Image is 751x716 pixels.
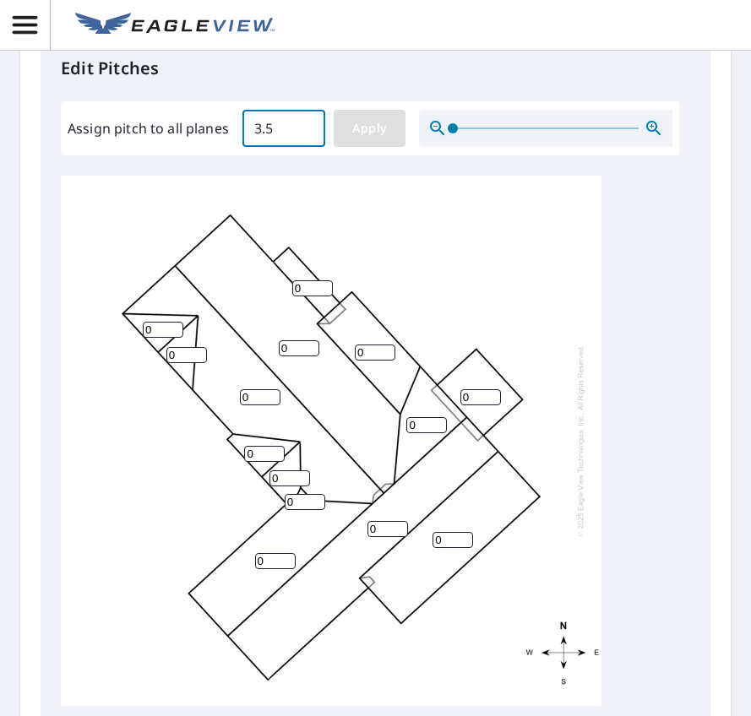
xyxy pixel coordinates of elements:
span: Apply [347,118,392,139]
p: Edit Pitches [61,56,690,81]
label: Assign pitch to all planes [68,118,229,138]
a: EV Logo [65,3,285,48]
img: EV Logo [75,13,275,38]
input: 00.0 [242,105,325,152]
button: Apply [334,110,405,147]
